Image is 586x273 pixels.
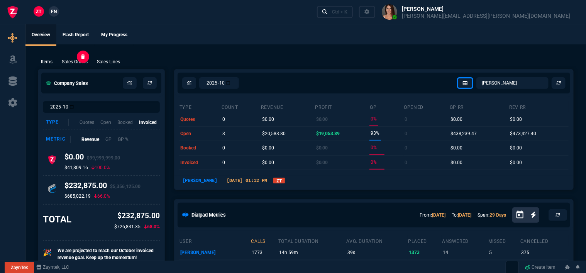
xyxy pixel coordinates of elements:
p: $438,239.47 [451,128,477,139]
p: 0 [222,142,225,153]
p: 5 [489,247,519,258]
p: $0.00 [510,157,522,168]
p: $0.00 [316,157,328,168]
a: My Progress [95,24,134,46]
p: From: [420,212,445,219]
p: 14h 59m [279,247,345,258]
p: Booked [117,119,133,126]
p: We are projected to reach our October invoiced revenue goal. Keep up the momentum! [58,247,160,261]
span: $99,999,999.00 [87,155,120,161]
th: Profit [315,101,370,112]
p: 1773 [252,247,277,258]
div: Type [46,119,69,126]
p: 14 [443,247,487,258]
td: quotes [179,112,221,126]
th: count [221,101,261,112]
p: $0.00 [316,114,328,125]
p: 0% [371,114,377,124]
a: ZT [273,178,285,183]
span: ZT [36,8,42,15]
h4: $0.00 [64,152,120,164]
p: 39s [347,247,406,258]
th: missed [488,235,520,246]
p: 100.0% [91,164,110,171]
th: user [179,235,251,246]
p: To: [452,212,471,219]
p: $0.00 [451,157,462,168]
p: 0 [405,128,408,139]
th: opened [403,101,449,112]
p: 0% [371,157,377,168]
p: Invoiced [139,119,157,126]
a: msbcCompanyName [34,264,72,271]
td: booked [179,141,221,155]
p: $0.00 [316,142,328,153]
p: $0.00 [451,114,462,125]
p: Revenue [81,136,99,143]
p: 0 [222,114,225,125]
div: Ctrl + K [332,9,347,15]
p: Sales Lines [97,58,120,65]
p: 0% [371,142,377,153]
p: $0.00 [451,142,462,153]
h4: $232,875.00 [64,181,141,193]
p: Span: [478,212,506,219]
p: 0 [222,157,225,168]
p: 0 [405,157,408,168]
p: 1373 [409,247,440,258]
h5: Dialpad Metrics [191,211,226,219]
th: cancelled [520,235,569,246]
p: $685,022.19 [64,193,91,199]
p: 0 [405,142,408,153]
p: $41,809.16 [64,164,88,171]
p: GP [105,136,112,143]
th: GP RR [449,101,509,112]
p: $20,583.80 [262,128,286,139]
span: FN [51,8,57,15]
p: 🎉 [43,247,51,258]
a: 29 Days [489,212,506,218]
p: 93% [371,128,380,139]
p: [DATE] 01:12 PM [224,177,270,184]
p: $726,831.35 [114,223,141,230]
p: GP % [118,136,129,143]
p: 3 [222,128,225,139]
button: Open calendar [515,209,531,220]
a: [DATE] [458,212,471,218]
a: Create Item [522,261,559,273]
h5: Company Sales [46,80,88,87]
th: revenue [261,101,315,112]
td: invoiced [179,155,221,170]
p: $473,427.40 [510,128,537,139]
td: open [179,126,221,141]
div: Metric [46,136,71,143]
th: total duration [278,235,346,246]
p: [PERSON_NAME] [180,247,249,258]
h3: TOTAL [43,214,71,225]
a: Overview [25,24,56,46]
p: $0.00 [262,114,274,125]
p: 68.0% [144,223,160,230]
p: [PERSON_NAME] [179,177,220,184]
a: Flash Report [56,24,95,46]
p: 66.0% [94,193,110,199]
p: 375 [521,247,567,258]
th: calls [251,235,278,246]
th: answered [442,235,488,246]
span: $5,356,125.00 [110,184,141,189]
th: avg. duration [346,235,408,246]
th: Rev RR [509,101,569,112]
p: Open [100,119,111,126]
p: $0.00 [510,142,522,153]
p: $0.00 [262,142,274,153]
p: Quotes [80,119,94,126]
p: 0 [405,114,408,125]
p: Items [41,58,53,65]
th: placed [408,235,442,246]
p: $0.00 [262,157,274,168]
a: [DATE] [432,212,445,218]
th: GP [369,101,403,112]
p: $232,875.00 [114,210,160,222]
th: type [179,101,221,112]
p: Sales Orders [62,58,88,65]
